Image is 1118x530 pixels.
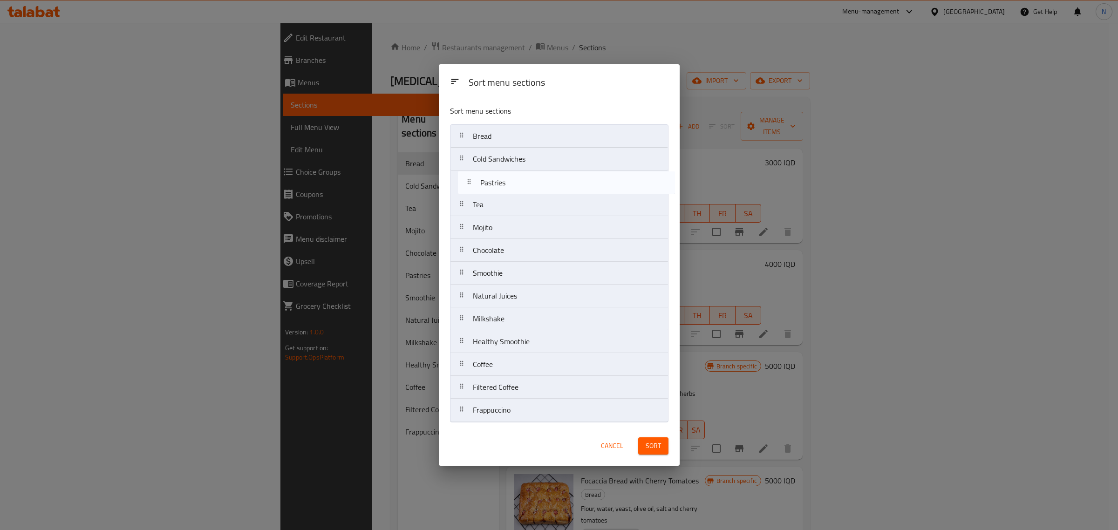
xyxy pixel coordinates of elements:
[638,437,668,455] button: Sort
[601,440,623,452] span: Cancel
[597,437,627,455] button: Cancel
[646,440,661,452] span: Sort
[450,105,623,117] p: Sort menu sections
[465,73,672,94] div: Sort menu sections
